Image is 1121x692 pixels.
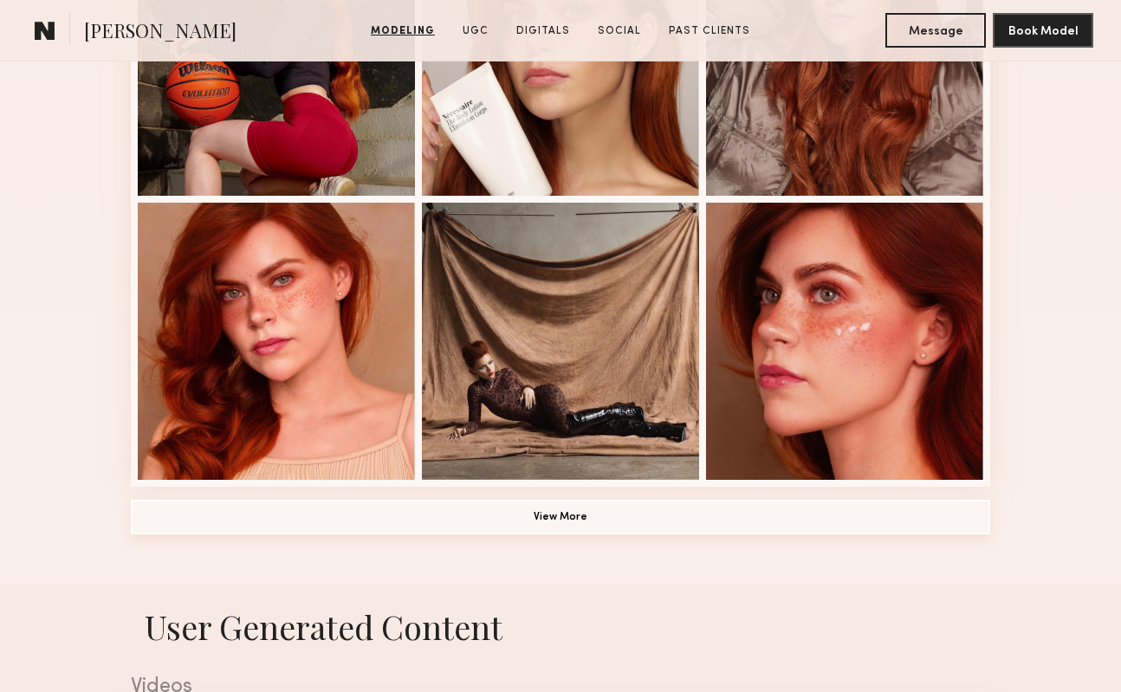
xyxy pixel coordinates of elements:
h1: User Generated Content [117,605,1004,649]
button: Book Model [993,13,1093,48]
span: [PERSON_NAME] [84,17,237,48]
a: Modeling [364,23,442,39]
a: Book Model [993,23,1093,37]
button: Message [885,13,986,48]
a: Past Clients [662,23,757,39]
a: UGC [456,23,496,39]
button: View More [131,500,990,534]
a: Digitals [509,23,577,39]
a: Social [591,23,648,39]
